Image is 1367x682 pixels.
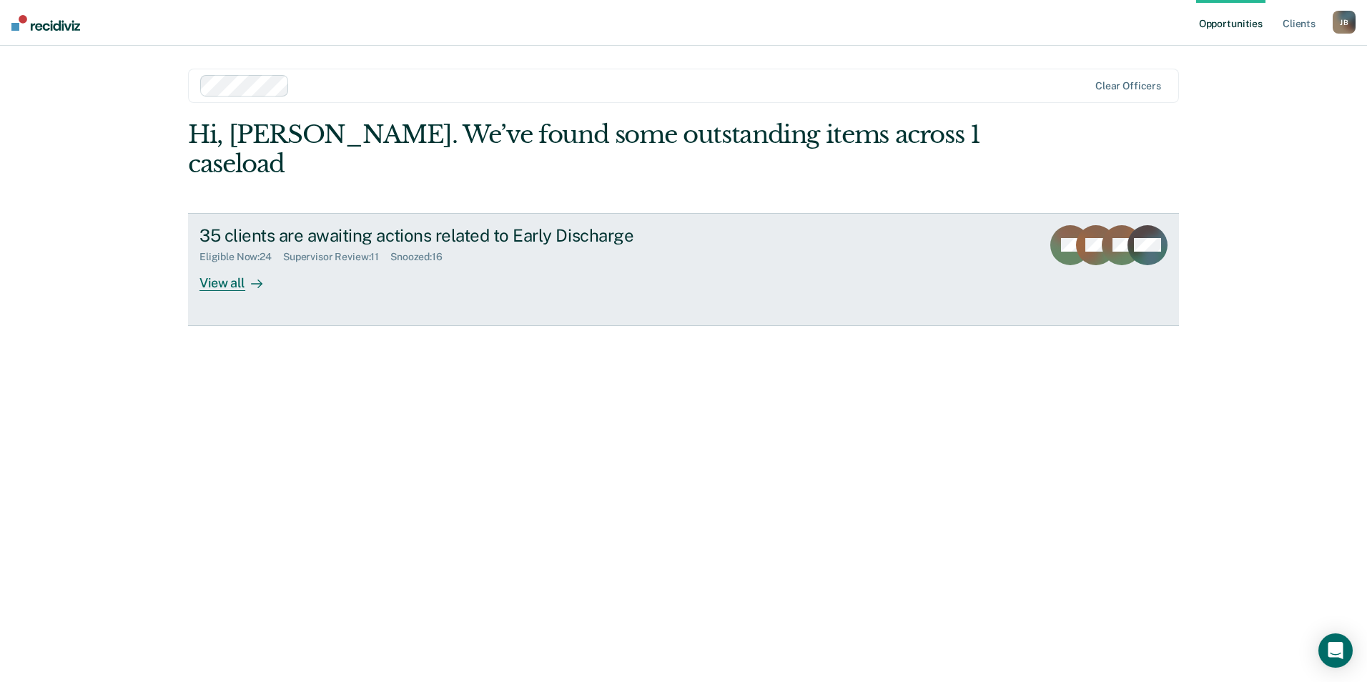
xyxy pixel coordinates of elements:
[1318,633,1353,668] div: Open Intercom Messenger
[199,251,283,263] div: Eligible Now : 24
[1333,11,1356,34] div: J B
[199,225,701,246] div: 35 clients are awaiting actions related to Early Discharge
[199,263,280,291] div: View all
[283,251,390,263] div: Supervisor Review : 11
[188,120,981,179] div: Hi, [PERSON_NAME]. We’ve found some outstanding items across 1 caseload
[1095,80,1161,92] div: Clear officers
[390,251,454,263] div: Snoozed : 16
[11,15,80,31] img: Recidiviz
[188,213,1179,326] a: 35 clients are awaiting actions related to Early DischargeEligible Now:24Supervisor Review:11Snoo...
[1333,11,1356,34] button: JB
